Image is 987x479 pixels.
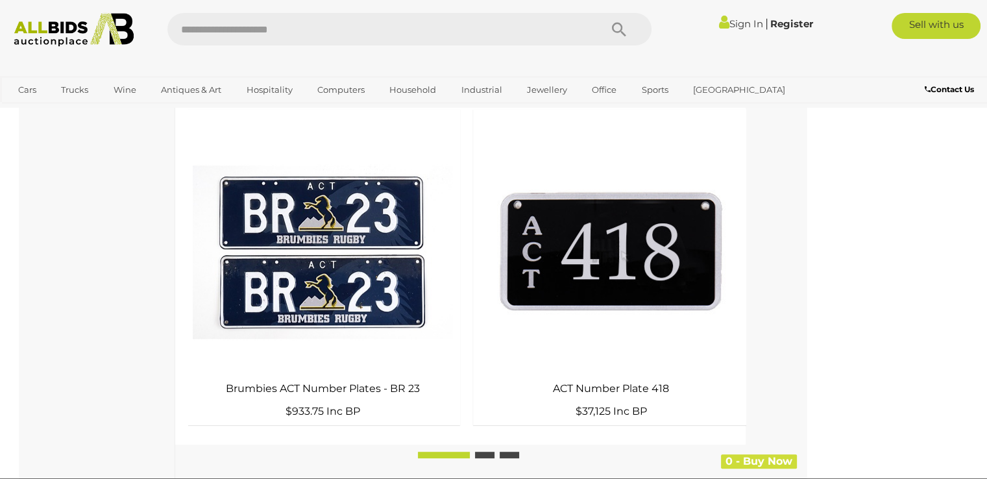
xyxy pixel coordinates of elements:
a: Antiques & Art [152,79,230,101]
a: Trucks [53,79,97,101]
div: 0 - Buy Now [721,454,797,469]
b: Contact Us [925,84,974,94]
a: Industrial [453,79,511,101]
a: Hospitality [238,79,301,101]
span: | [764,16,768,31]
a: Household [381,79,445,101]
h4: ACT Number Plate 418 $37,125 Inc BP [480,383,742,417]
a: Office [583,79,625,101]
a: Contact Us [925,82,977,97]
a: Sell with us [892,13,981,39]
a: [GEOGRAPHIC_DATA] [685,79,794,101]
button: Search [587,13,652,45]
a: Wine [105,79,145,101]
h4: Brumbies ACT Number Plates - BR 23 $933.75 Inc BP [191,383,454,417]
a: Register [770,18,812,30]
a: Sports [633,79,677,101]
img: 36225-1.jpg [481,116,741,382]
h1: Number Plate Auctions Online [32,80,156,108]
img: Allbids.com.au [7,13,141,47]
a: Sign In [718,18,762,30]
a: Cars [10,79,45,101]
img: 34702-1.JPG [193,116,452,382]
a: Jewellery [518,79,576,101]
a: Computers [309,79,373,101]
